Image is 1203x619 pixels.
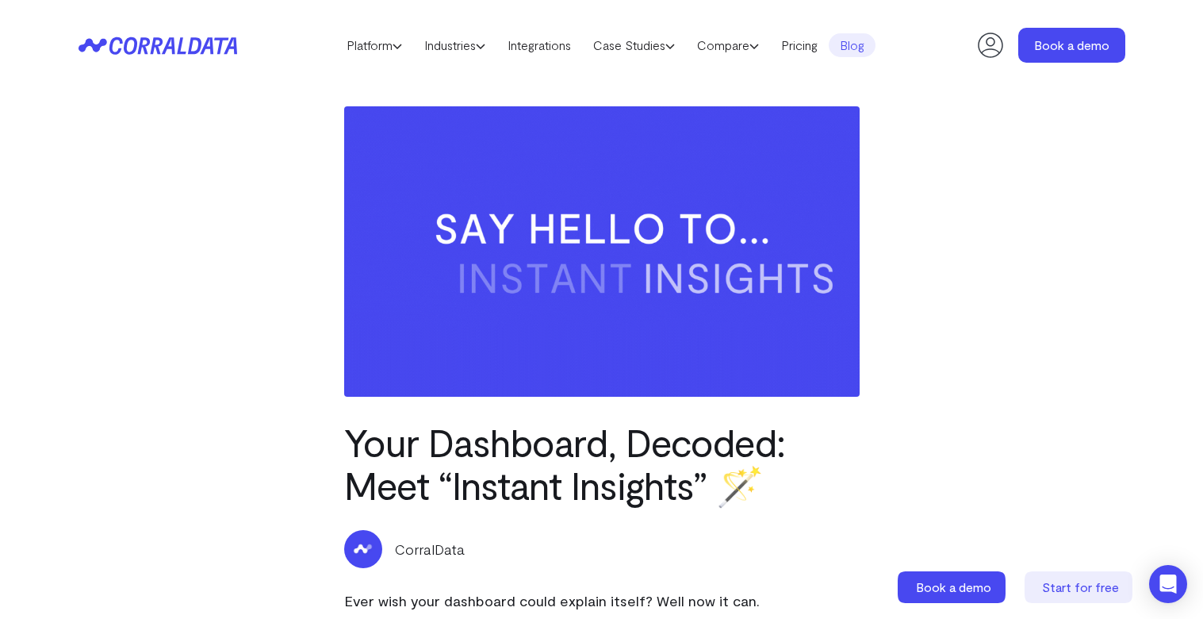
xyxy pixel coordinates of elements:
div: Open Intercom Messenger [1149,565,1187,603]
a: Industries [413,33,496,57]
p: CorralData [395,539,465,559]
a: Book a demo [1018,28,1125,63]
a: Blog [829,33,875,57]
span: Book a demo [916,579,991,594]
a: Case Studies [582,33,686,57]
a: Compare [686,33,770,57]
span: Start for free [1042,579,1119,594]
h1: Your Dashboard, Decoded: Meet “Instant Insights” 🪄 [344,421,860,506]
a: Integrations [496,33,582,57]
a: Book a demo [898,571,1009,603]
p: Ever wish your dashboard could explain itself? Well now it can. [344,588,860,613]
a: Platform [335,33,413,57]
a: Pricing [770,33,829,57]
a: Start for free [1025,571,1136,603]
